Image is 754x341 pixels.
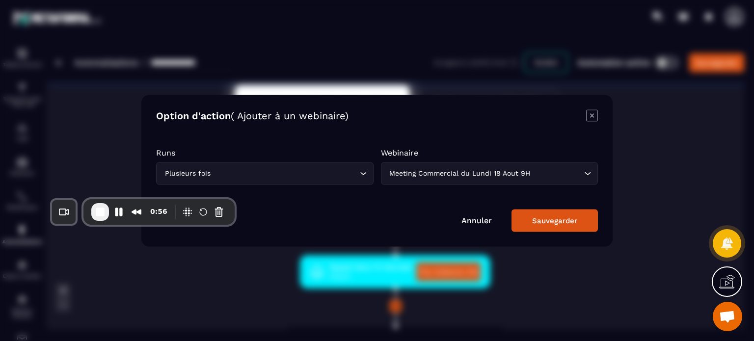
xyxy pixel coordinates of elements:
span: Plusieurs fois [162,168,213,179]
p: Webinaire [381,148,598,157]
a: Annuler [461,215,492,225]
button: Sauvegarder [512,209,598,232]
input: Search for option [533,168,582,179]
div: Search for option [381,162,598,184]
h4: Option d'action [156,109,349,123]
p: Runs [156,148,374,157]
span: Meeting Commercial du Lundi 18 Aout 9H [387,168,533,179]
div: Search for option [156,162,374,184]
span: ( Ajouter à un webinaire) [231,109,349,121]
div: Sauvegarder [532,216,577,225]
a: Ouvrir le chat [713,302,742,331]
input: Search for option [213,168,357,179]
